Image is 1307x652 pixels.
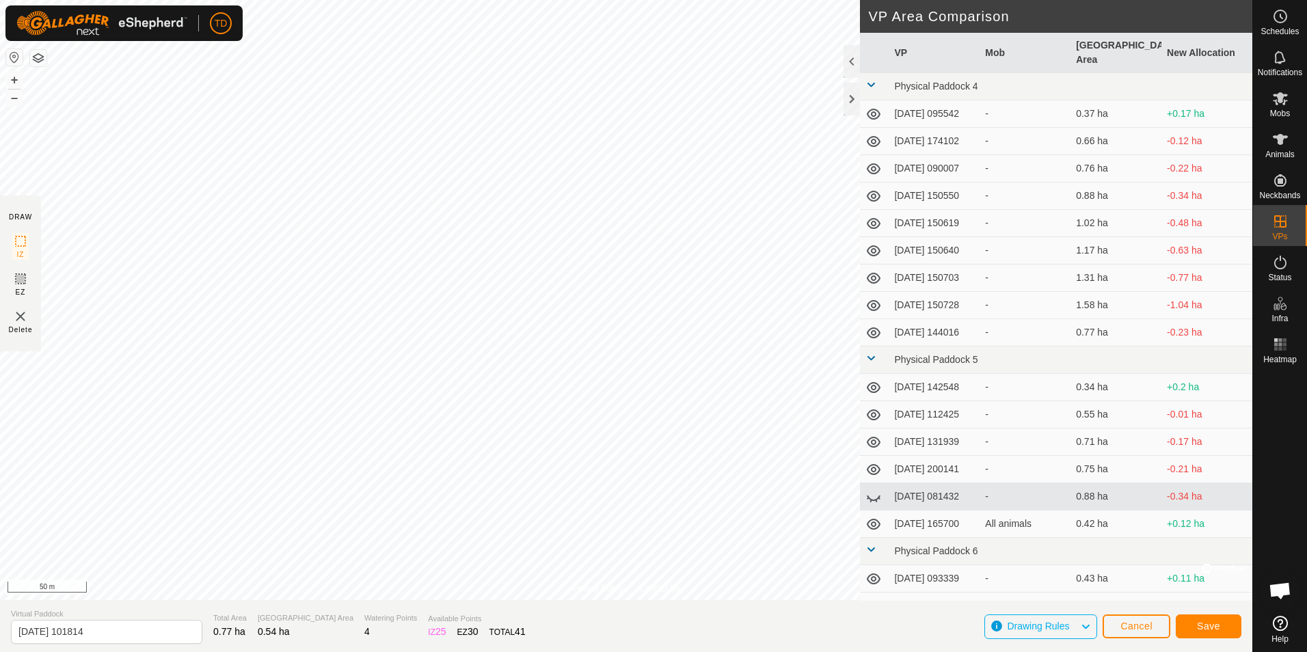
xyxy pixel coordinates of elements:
[16,11,187,36] img: Gallagher Logo
[1260,570,1301,611] a: Open chat
[985,243,1065,258] div: -
[11,608,202,620] span: Virtual Paddock
[515,626,526,637] span: 41
[889,182,980,210] td: [DATE] 150550
[889,374,980,401] td: [DATE] 142548
[889,565,980,593] td: [DATE] 093339
[1259,191,1300,200] span: Neckbands
[985,571,1065,586] div: -
[985,189,1065,203] div: -
[1103,614,1170,638] button: Cancel
[1161,182,1252,210] td: -0.34 ha
[894,81,978,92] span: Physical Paddock 4
[1161,155,1252,182] td: -0.22 ha
[1261,27,1299,36] span: Schedules
[889,511,980,538] td: [DATE] 165700
[1161,483,1252,511] td: -0.34 ha
[1161,210,1252,237] td: -0.48 ha
[1161,319,1252,347] td: -0.23 ha
[457,625,479,639] div: EZ
[9,212,32,222] div: DRAW
[1070,511,1161,538] td: 0.42 ha
[1265,150,1295,159] span: Animals
[9,325,33,335] span: Delete
[985,271,1065,285] div: -
[1161,128,1252,155] td: -0.12 ha
[985,325,1065,340] div: -
[889,456,980,483] td: [DATE] 200141
[640,582,680,595] a: Contact Us
[435,626,446,637] span: 25
[894,354,978,365] span: Physical Paddock 5
[894,545,978,556] span: Physical Paddock 6
[1161,33,1252,73] th: New Allocation
[1197,621,1220,631] span: Save
[1258,68,1302,77] span: Notifications
[1161,264,1252,292] td: -0.77 ha
[6,49,23,66] button: Reset Map
[868,8,1252,25] h2: VP Area Comparison
[1070,593,1161,620] td: 0.56 ha
[6,72,23,88] button: +
[1161,429,1252,456] td: -0.17 ha
[1070,319,1161,347] td: 0.77 ha
[889,264,980,292] td: [DATE] 150703
[985,489,1065,504] div: -
[428,625,446,639] div: IZ
[1070,374,1161,401] td: 0.34 ha
[985,107,1065,121] div: -
[364,626,370,637] span: 4
[1070,210,1161,237] td: 1.02 ha
[12,308,29,325] img: VP
[889,593,980,620] td: [DATE] 074815
[1070,237,1161,264] td: 1.17 ha
[215,16,228,31] span: TD
[985,407,1065,422] div: -
[889,319,980,347] td: [DATE] 144016
[1161,593,1252,620] td: -0.02 ha
[1070,264,1161,292] td: 1.31 ha
[428,613,525,625] span: Available Points
[985,462,1065,476] div: -
[985,517,1065,531] div: All animals
[1070,401,1161,429] td: 0.55 ha
[1161,511,1252,538] td: +0.12 ha
[889,237,980,264] td: [DATE] 150640
[213,612,247,624] span: Total Area
[572,582,623,595] a: Privacy Policy
[889,483,980,511] td: [DATE] 081432
[889,155,980,182] td: [DATE] 090007
[258,612,353,624] span: [GEOGRAPHIC_DATA] Area
[1253,610,1307,649] a: Help
[889,210,980,237] td: [DATE] 150619
[1161,374,1252,401] td: +0.2 ha
[1070,182,1161,210] td: 0.88 ha
[1161,565,1252,593] td: +0.11 ha
[1161,237,1252,264] td: -0.63 ha
[489,625,526,639] div: TOTAL
[1271,314,1288,323] span: Infra
[258,626,290,637] span: 0.54 ha
[1070,429,1161,456] td: 0.71 ha
[1176,614,1241,638] button: Save
[985,216,1065,230] div: -
[889,401,980,429] td: [DATE] 112425
[985,435,1065,449] div: -
[364,612,417,624] span: Watering Points
[985,599,1065,613] div: -
[1161,401,1252,429] td: -0.01 ha
[1070,483,1161,511] td: 0.88 ha
[1070,565,1161,593] td: 0.43 ha
[889,33,980,73] th: VP
[889,100,980,128] td: [DATE] 095542
[1271,635,1289,643] span: Help
[985,161,1065,176] div: -
[1263,355,1297,364] span: Heatmap
[985,134,1065,148] div: -
[1268,273,1291,282] span: Status
[1070,456,1161,483] td: 0.75 ha
[1161,100,1252,128] td: +0.17 ha
[1007,621,1069,631] span: Drawing Rules
[1270,109,1290,118] span: Mobs
[1070,128,1161,155] td: 0.66 ha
